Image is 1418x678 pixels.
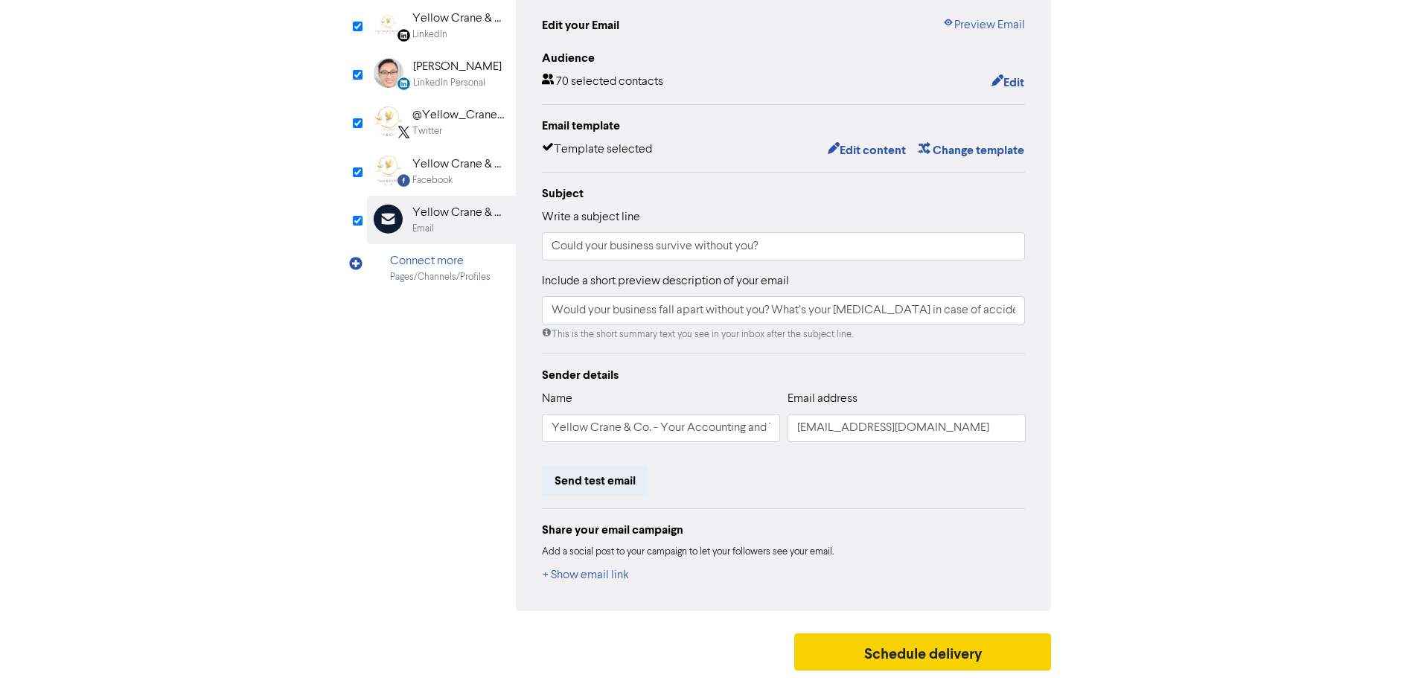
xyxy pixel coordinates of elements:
button: Schedule delivery [794,633,1052,671]
div: Facebook Yellow Crane & Co. - Your Local Accounting & Tax SpecialistFacebook [367,147,516,196]
label: Name [542,390,572,408]
div: Facebook [412,173,453,188]
img: Facebook [374,156,403,185]
div: Sender details [542,366,1026,384]
img: LinkedinPersonal [374,58,403,88]
div: Template selected [542,141,652,160]
div: Yellow Crane & Co. - Your Accounting and Tax SpecialistEmail [367,196,516,244]
label: Write a subject line [542,208,640,226]
label: Include a short preview description of your email [542,272,789,290]
div: Yellow Crane & Co. - Your Local Accounting & Tax Specialist [412,156,508,173]
div: Share your email campaign [542,521,1026,539]
div: Linkedin Yellow Crane & Co. - Accounting & Tax SpecialistLinkedIn [367,1,516,50]
button: Change template [918,141,1025,160]
button: Edit [991,73,1025,92]
div: 70 selected contacts [542,73,663,92]
img: Twitter [374,106,403,136]
div: Edit your Email [542,16,619,34]
div: Pages/Channels/Profiles [390,270,491,284]
button: Edit content [827,141,907,160]
div: Email template [542,117,1026,135]
div: Connect more [390,252,491,270]
div: @Yellow_Crane_Co [412,106,508,124]
img: Linkedin [374,10,403,39]
label: Email address [788,390,857,408]
div: This is the short summary text you see in your inbox after the subject line. [542,327,1026,342]
div: LinkedIn Personal [413,76,485,90]
div: Twitter [412,124,442,138]
button: Send test email [542,465,648,496]
div: LinkedIn [412,28,447,42]
div: Add a social post to your campaign to let your followers see your email. [542,545,1026,560]
div: Audience [542,49,1026,67]
button: + Show email link [542,566,630,585]
div: LinkedinPersonal [PERSON_NAME]LinkedIn Personal [367,50,516,98]
div: [PERSON_NAME] [413,58,502,76]
a: Preview Email [942,16,1025,34]
div: Email [412,222,434,236]
div: Yellow Crane & Co. - Accounting & Tax Specialist [412,10,508,28]
div: Subject [542,185,1026,202]
div: Connect morePages/Channels/Profiles [367,244,516,292]
div: Yellow Crane & Co. - Your Accounting and Tax Specialist [412,204,508,222]
div: Twitter@Yellow_Crane_CoTwitter [367,98,516,147]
